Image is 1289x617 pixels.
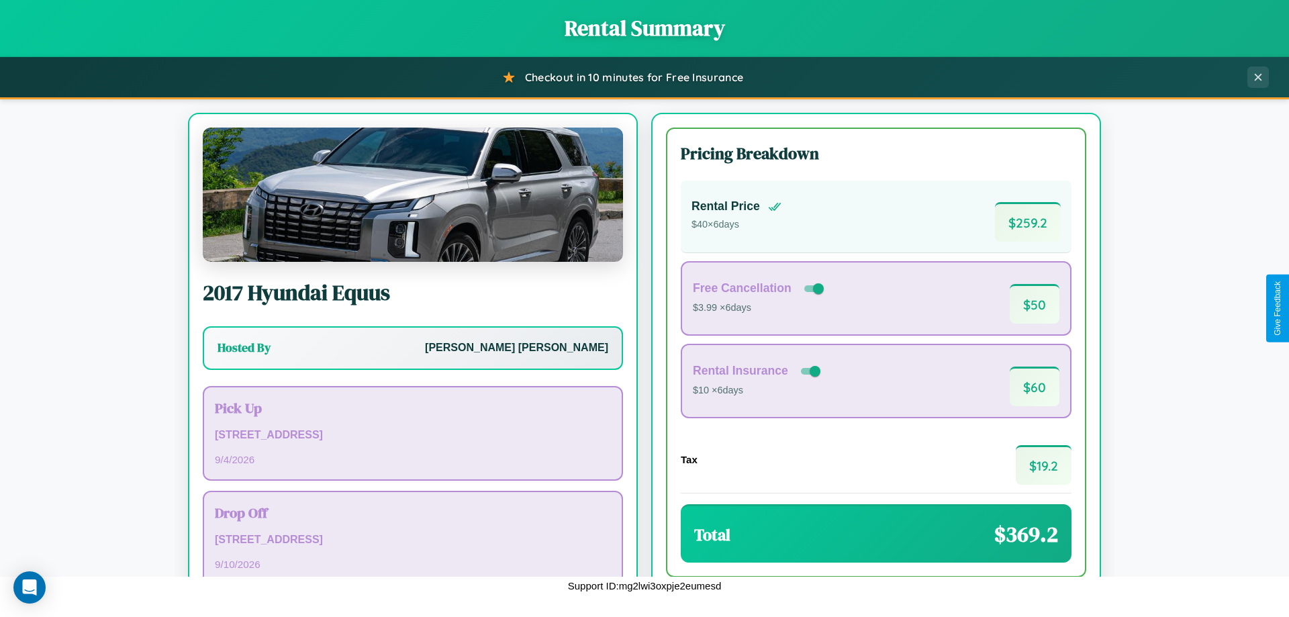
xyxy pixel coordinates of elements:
img: Hyundai Equus [203,128,623,262]
p: $ 40 × 6 days [691,216,781,234]
h1: Rental Summary [13,13,1276,43]
h4: Free Cancellation [693,281,792,295]
h4: Rental Insurance [693,364,788,378]
span: $ 19.2 [1016,445,1071,485]
div: Give Feedback [1273,281,1282,336]
span: $ 60 [1010,367,1059,406]
p: 9 / 4 / 2026 [215,450,611,469]
h4: Tax [681,454,698,465]
p: [STREET_ADDRESS] [215,426,611,445]
h3: Hosted By [218,340,271,356]
div: Open Intercom Messenger [13,571,46,604]
span: $ 369.2 [994,520,1058,549]
span: $ 259.2 [995,202,1061,242]
p: [STREET_ADDRESS] [215,530,611,550]
span: Checkout in 10 minutes for Free Insurance [525,70,743,84]
h3: Pricing Breakdown [681,142,1071,164]
h4: Rental Price [691,199,760,213]
h2: 2017 Hyundai Equus [203,278,623,307]
span: $ 50 [1010,284,1059,324]
h3: Pick Up [215,398,611,418]
p: [PERSON_NAME] [PERSON_NAME] [425,338,608,358]
h3: Drop Off [215,503,611,522]
p: $10 × 6 days [693,382,823,399]
h3: Total [694,524,730,546]
p: Support ID: mg2lwi3oxpje2eumesd [568,577,721,595]
p: $3.99 × 6 days [693,299,826,317]
p: 9 / 10 / 2026 [215,555,611,573]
